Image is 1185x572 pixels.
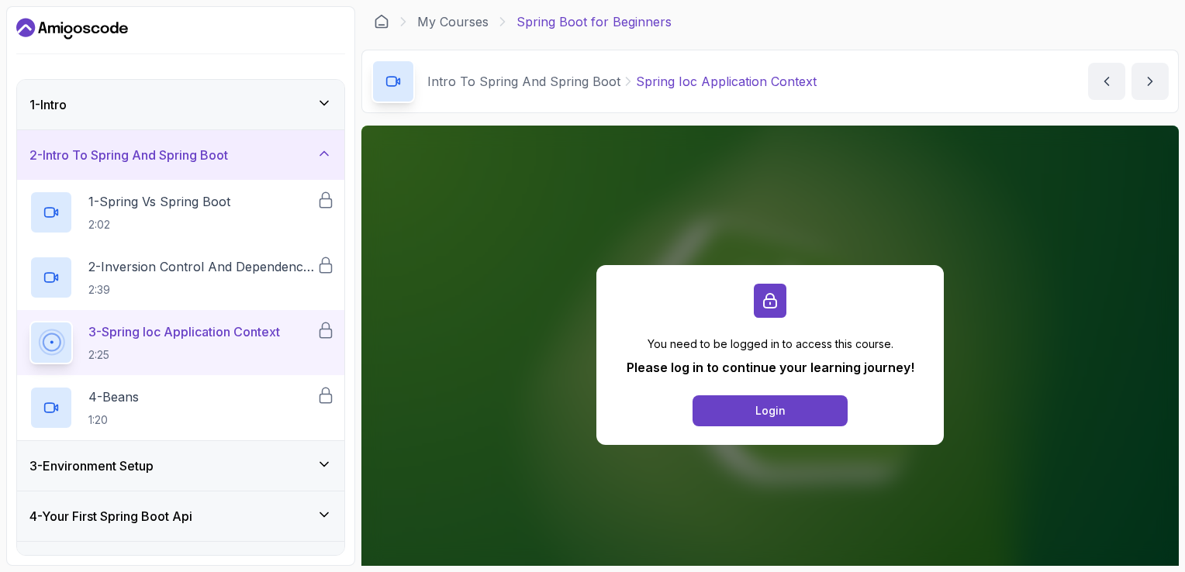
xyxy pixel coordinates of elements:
[29,95,67,114] h3: 1 - Intro
[374,14,389,29] a: Dashboard
[88,388,139,406] p: 4 - Beans
[17,441,344,491] button: 3-Environment Setup
[427,72,620,91] p: Intro To Spring And Spring Boot
[755,403,786,419] div: Login
[88,412,139,428] p: 1:20
[88,192,230,211] p: 1 - Spring Vs Spring Boot
[29,457,154,475] h3: 3 - Environment Setup
[17,80,344,129] button: 1-Intro
[627,358,914,377] p: Please log in to continue your learning journey!
[88,257,316,276] p: 2 - Inversion Control And Dependency Injection
[29,191,332,234] button: 1-Spring Vs Spring Boot2:02
[29,146,228,164] h3: 2 - Intro To Spring And Spring Boot
[88,347,280,363] p: 2:25
[17,130,344,180] button: 2-Intro To Spring And Spring Boot
[16,16,128,41] a: Dashboard
[627,336,914,352] p: You need to be logged in to access this course.
[29,507,192,525] h3: 4 - Your First Spring Boot Api
[17,491,344,541] button: 4-Your First Spring Boot Api
[29,386,332,429] button: 4-Beans1:20
[88,282,316,298] p: 2:39
[88,217,230,233] p: 2:02
[636,72,817,91] p: Spring Ioc Application Context
[88,322,280,341] p: 3 - Spring Ioc Application Context
[1131,63,1169,100] button: next content
[516,12,672,31] p: Spring Boot for Beginners
[29,256,332,299] button: 2-Inversion Control And Dependency Injection2:39
[417,12,489,31] a: My Courses
[1088,63,1125,100] button: previous content
[29,321,332,364] button: 3-Spring Ioc Application Context2:25
[693,395,848,426] button: Login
